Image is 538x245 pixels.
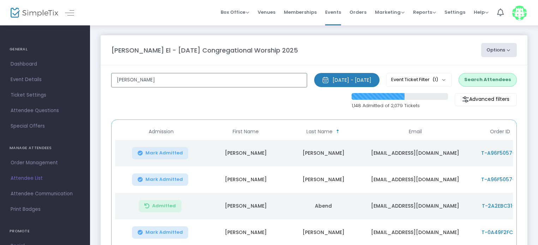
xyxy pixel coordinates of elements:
span: T-A96F5057-4 [481,176,519,183]
span: Mark Admitted [145,150,183,156]
button: [DATE] - [DATE] [314,73,379,87]
button: Mark Admitted [132,226,189,239]
span: Dashboard [11,60,79,69]
span: T-0A49F2FC-E [482,229,518,236]
button: Options [481,43,517,57]
span: Memberships [284,3,317,21]
span: T-A96F5057-4 [481,149,519,157]
img: monthly [322,76,329,84]
span: Admission [149,129,174,135]
img: filter [462,96,469,103]
span: Sortable [335,129,341,134]
m-button: Advanced filters [455,93,517,106]
td: [PERSON_NAME] [285,140,362,166]
span: Venues [258,3,275,21]
h4: GENERAL [10,42,80,56]
span: Marketing [375,9,405,16]
span: Ticket Settings [11,91,79,100]
m-panel-title: [PERSON_NAME] El - [DATE] Congregational Worship 2025 [111,45,298,55]
span: Attendee List [11,174,79,183]
span: Box Office [221,9,249,16]
span: Reports [413,9,436,16]
button: Mark Admitted [132,173,189,186]
td: [PERSON_NAME] [207,193,285,219]
span: Help [474,9,489,16]
td: Abend [285,193,362,219]
td: [PERSON_NAME] [207,166,285,193]
span: Order ID [490,129,510,135]
span: Special Offers [11,122,79,131]
span: Attendee Communication [11,189,79,198]
span: Mark Admitted [145,177,183,182]
button: Search Attendees [459,73,517,86]
span: Settings [444,3,465,21]
span: Print Badges [11,205,79,214]
h4: MANAGE ATTENDEES [10,141,80,155]
td: [PERSON_NAME] [207,140,285,166]
span: First Name [233,129,259,135]
h4: PROMOTE [10,224,80,238]
td: [EMAIL_ADDRESS][DOMAIN_NAME] [362,193,468,219]
div: [DATE] - [DATE] [333,76,371,84]
button: Admitted [139,200,181,212]
span: Last Name [306,129,333,135]
span: (1) [432,77,438,82]
span: Event Details [11,75,79,84]
td: [EMAIL_ADDRESS][DOMAIN_NAME] [362,166,468,193]
button: Mark Admitted [132,147,189,159]
span: Events [325,3,341,21]
span: Attendee Questions [11,106,79,115]
td: [EMAIL_ADDRESS][DOMAIN_NAME] [362,140,468,166]
p: 1,148 Admitted of 2,079 Tickets [352,102,448,109]
span: Mark Admitted [145,229,183,235]
span: Orders [349,3,366,21]
span: Admitted [152,203,176,209]
td: [PERSON_NAME] [285,166,362,193]
input: Search by name, order number, email, ip address [111,73,307,87]
span: T-2A2EBC31-6 [482,202,518,209]
span: Email [409,129,422,135]
button: Event Ticket Filter(1) [386,73,452,86]
span: Order Management [11,158,79,167]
